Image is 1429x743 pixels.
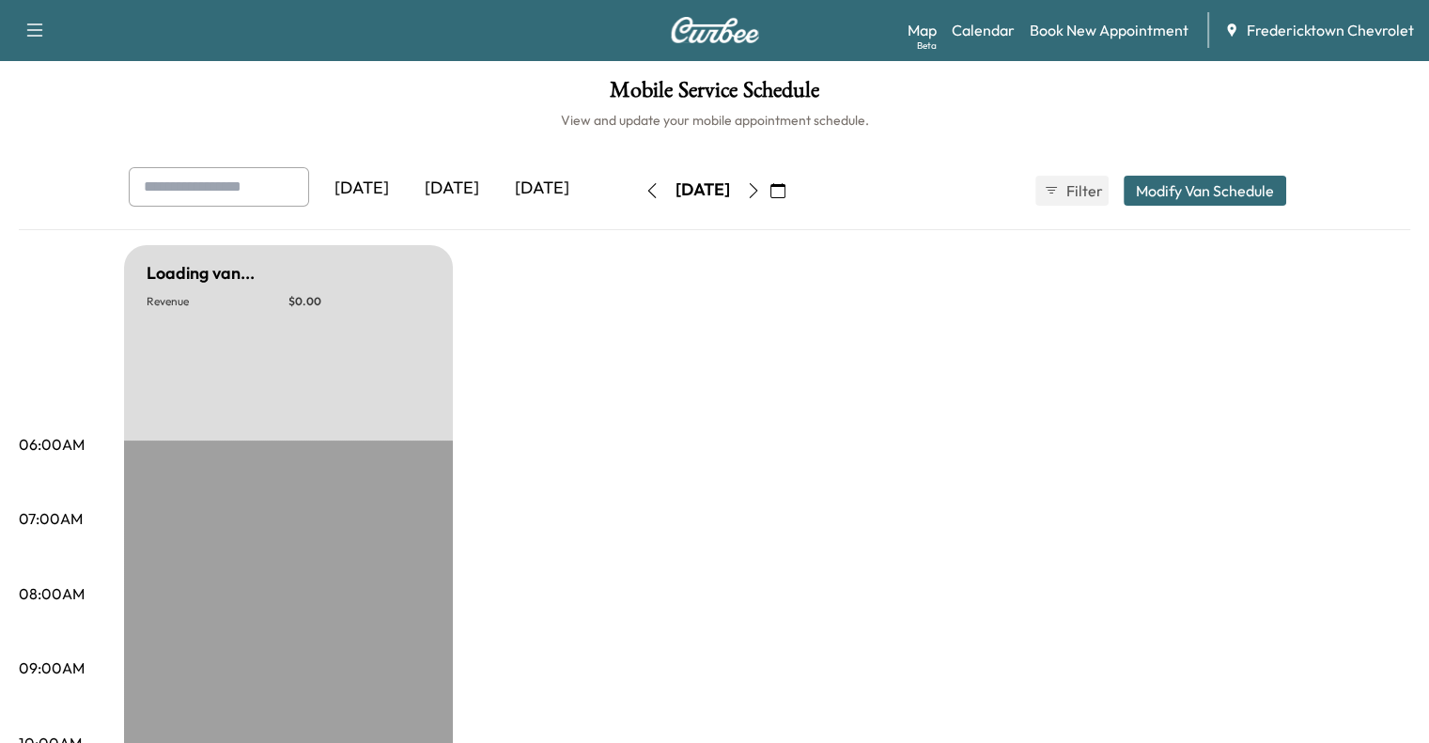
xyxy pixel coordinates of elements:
div: [DATE] [317,167,407,210]
p: 06:00AM [19,433,85,456]
p: 08:00AM [19,582,85,605]
div: [DATE] [407,167,497,210]
a: Book New Appointment [1030,19,1188,41]
h1: Mobile Service Schedule [19,79,1410,111]
p: Revenue [147,294,288,309]
span: Filter [1066,179,1100,202]
p: 09:00AM [19,657,85,679]
h5: Loading van... [147,260,255,286]
div: Beta [917,39,937,53]
a: Calendar [952,19,1015,41]
p: 07:00AM [19,507,83,530]
a: MapBeta [908,19,937,41]
p: $ 0.00 [288,294,430,309]
img: Curbee Logo [670,17,760,43]
button: Filter [1035,176,1109,206]
span: Fredericktown Chevrolet [1247,19,1414,41]
h6: View and update your mobile appointment schedule. [19,111,1410,130]
div: [DATE] [676,178,730,202]
button: Modify Van Schedule [1124,176,1286,206]
div: [DATE] [497,167,587,210]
